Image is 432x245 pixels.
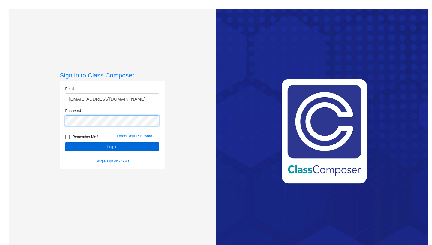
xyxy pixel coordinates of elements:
a: Forgot Your Password? [117,134,154,138]
span: Remember Me? [72,133,98,141]
label: Password [65,108,81,113]
a: Single sign on - SSO [96,159,129,163]
button: Log In [65,142,159,151]
label: Email [65,86,74,92]
h3: Sign in to Class Composer [60,71,165,79]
